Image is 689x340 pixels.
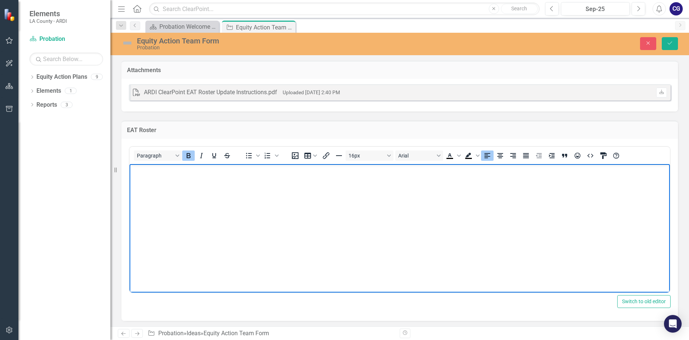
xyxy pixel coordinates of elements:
[36,101,57,109] a: Reports
[195,150,208,161] button: Italic
[561,2,630,15] button: Sep-25
[137,37,433,45] div: Equity Action Team Form
[134,150,182,161] button: Block Paragraph
[147,22,217,31] a: Probation Welcome Page
[36,73,87,81] a: Equity Action Plans
[481,150,494,161] button: Align left
[204,330,269,337] div: Equity Action Team Form
[346,150,393,161] button: Font size 16px
[664,315,682,333] div: Open Intercom Messenger
[148,329,394,338] div: » »
[65,88,77,94] div: 1
[137,153,173,159] span: Paragraph
[617,295,671,308] button: Switch to old editor
[669,2,683,15] button: CG
[597,150,609,161] button: CSS Editor
[29,18,67,24] small: LA County - ARDI
[29,9,67,18] span: Elements
[333,150,345,161] button: Horizontal line
[261,150,280,161] div: Numbered list
[494,150,506,161] button: Align center
[501,4,538,14] button: Search
[144,88,277,97] div: ARDI ClearPoint EAT Roster Update Instructions.pdf
[545,150,558,161] button: Increase indent
[182,150,195,161] button: Bold
[137,45,433,50] div: Probation
[29,35,103,43] a: Probation
[4,8,17,21] img: ClearPoint Strategy
[511,6,527,11] span: Search
[533,150,545,161] button: Decrease indent
[243,150,261,161] div: Bullet list
[221,150,233,161] button: Strikethrough
[127,67,672,74] h3: Attachments
[121,37,133,49] img: Not Defined
[91,74,103,80] div: 9
[398,153,434,159] span: Arial
[158,330,184,337] a: Probation
[395,150,443,161] button: Font Arial
[29,53,103,65] input: Search Below...
[187,330,201,337] a: Ideas
[236,23,294,32] div: Equity Action Team Form
[149,3,540,15] input: Search ClearPoint...
[584,150,597,161] button: HTML Editor
[130,164,670,293] iframe: Rich Text Area
[127,127,672,134] h3: EAT Roster
[520,150,532,161] button: Justify
[462,150,481,161] div: Background color Black
[558,150,571,161] button: Blockquote
[444,150,462,161] div: Text color Black
[349,153,385,159] span: 16px
[320,150,332,161] button: Insert/edit link
[571,150,584,161] button: Emojis
[283,89,340,95] small: Uploaded [DATE] 2:40 PM
[208,150,220,161] button: Underline
[507,150,519,161] button: Align right
[61,102,73,108] div: 3
[289,150,301,161] button: Insert image
[36,87,61,95] a: Elements
[159,22,217,31] div: Probation Welcome Page
[610,150,622,161] button: Help
[302,150,319,161] button: Table
[563,5,627,14] div: Sep-25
